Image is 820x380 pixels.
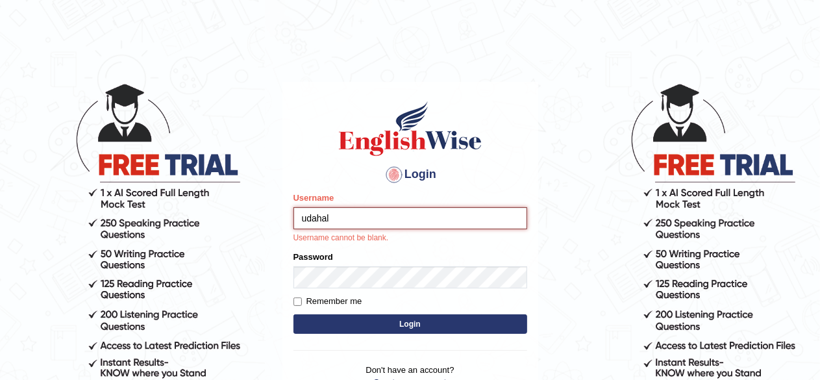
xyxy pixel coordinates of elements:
p: Username cannot be blank. [293,233,527,244]
h4: Login [293,164,527,185]
button: Login [293,314,527,334]
img: Logo of English Wise sign in for intelligent practice with AI [336,99,484,158]
label: Remember me [293,295,362,308]
input: Remember me [293,298,302,306]
label: Username [293,192,334,204]
label: Password [293,251,333,263]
